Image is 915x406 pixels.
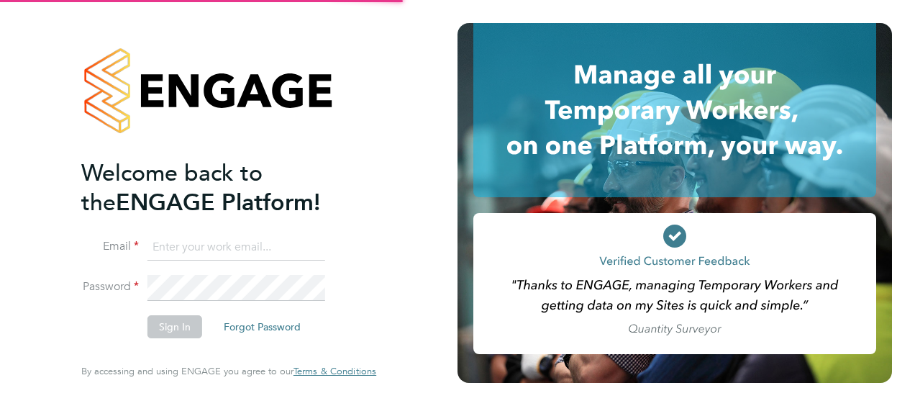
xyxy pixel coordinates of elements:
h2: ENGAGE Platform! [81,158,362,217]
label: Email [81,239,139,254]
button: Sign In [147,315,202,338]
span: Welcome back to the [81,159,263,217]
span: By accessing and using ENGAGE you agree to our [81,365,376,377]
button: Forgot Password [212,315,312,338]
input: Enter your work email... [147,235,325,261]
a: Terms & Conditions [293,366,376,377]
label: Password [81,279,139,294]
span: Terms & Conditions [293,365,376,377]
